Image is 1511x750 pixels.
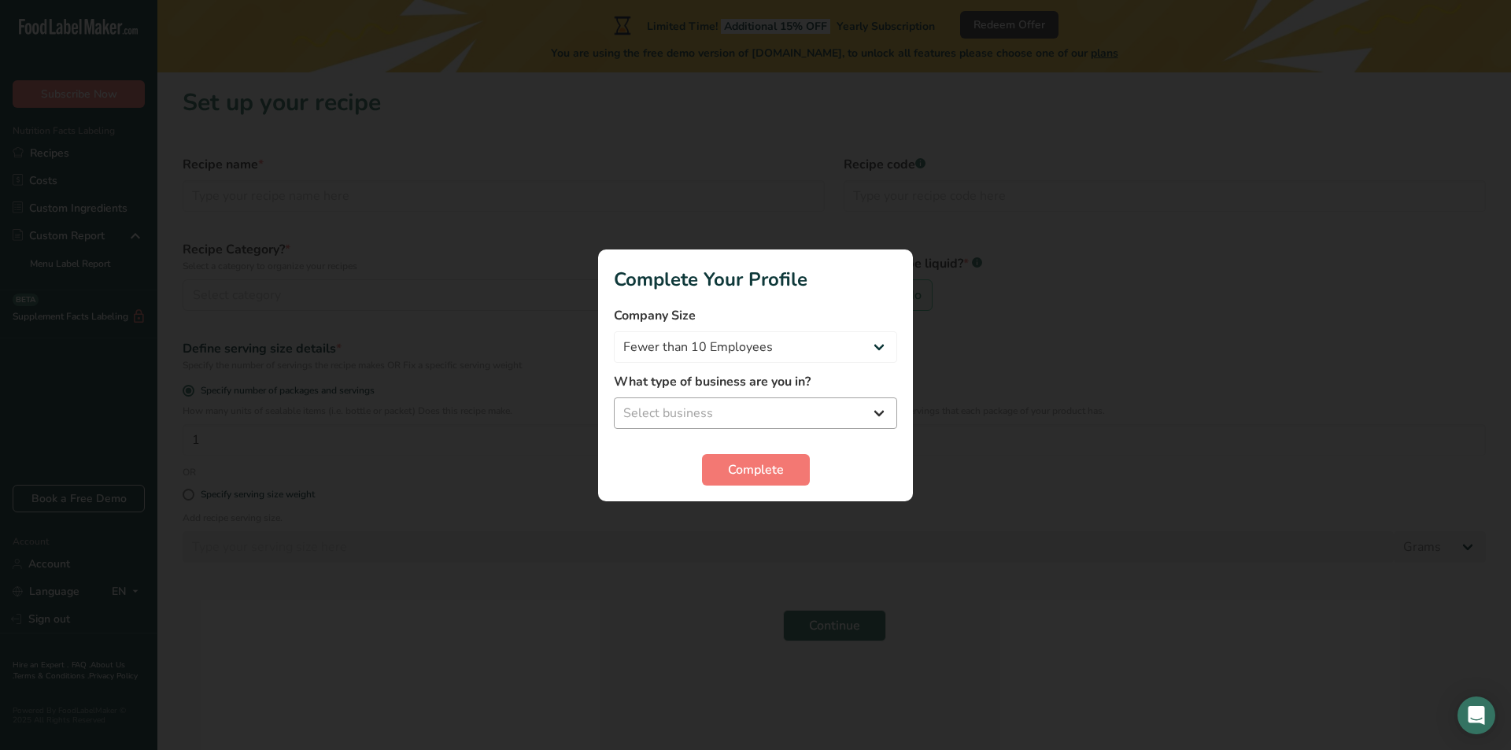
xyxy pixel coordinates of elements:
label: What type of business are you in? [614,372,897,391]
h1: Complete Your Profile [614,265,897,294]
span: Complete [728,460,784,479]
div: Open Intercom Messenger [1457,696,1495,734]
button: Complete [702,454,810,486]
label: Company Size [614,306,897,325]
